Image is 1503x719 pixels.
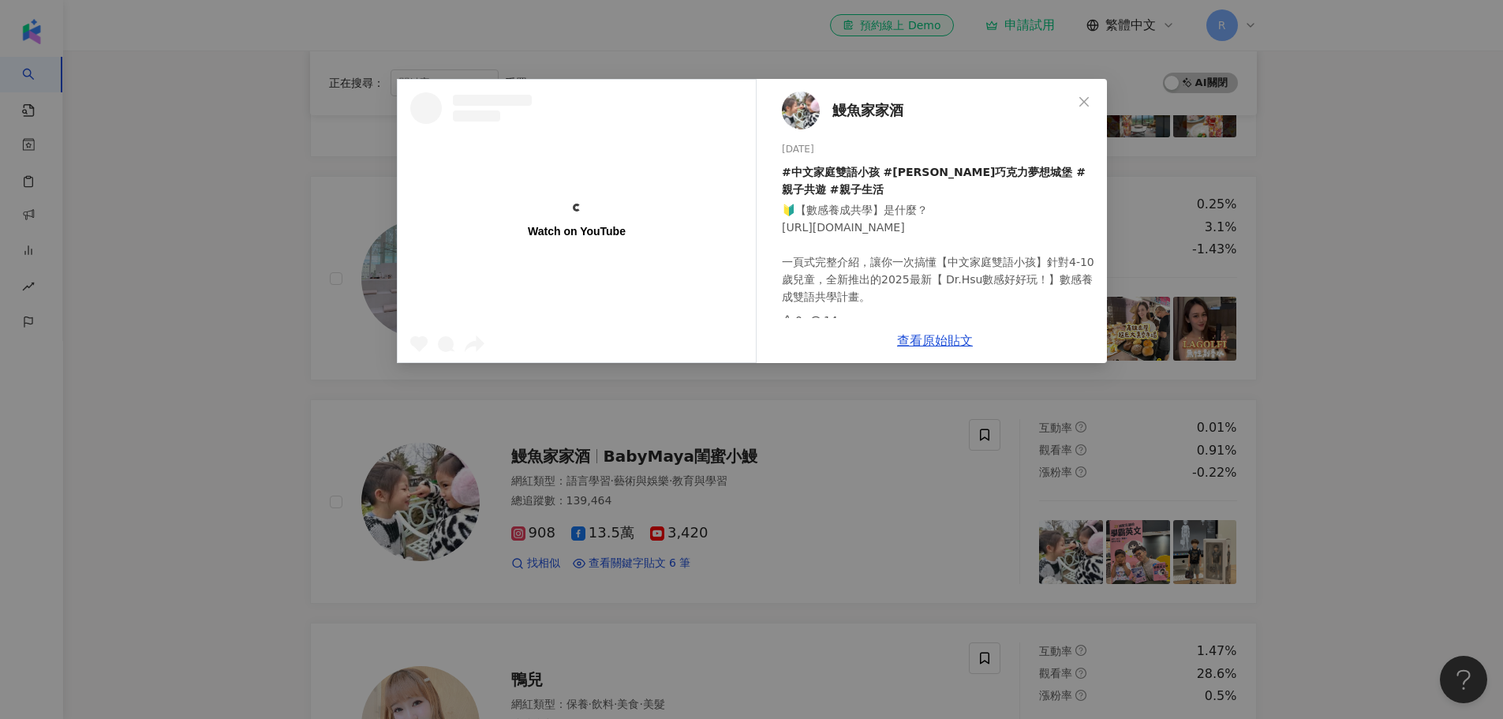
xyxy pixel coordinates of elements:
[782,92,1072,129] a: KOL Avatar鰻魚家家酒
[782,312,802,329] div: 0
[782,201,1094,305] div: 🔰【數感養成共學】是什麼？ [URL][DOMAIN_NAME] 一頁式完整介紹，讓你一次搞懂【中文家庭雙語小孩】針對4-10歲兒童，全新推出的2025最新【 Dr.Hsu數感好好玩！】數感養成...
[782,142,1094,157] div: [DATE]
[528,224,626,238] div: Watch on YouTube
[1078,95,1090,108] span: close
[782,163,1094,198] div: #中文家庭雙語小孩 #[PERSON_NAME]巧克力夢想城堡 #親子共遊 #親子生活
[832,99,903,122] span: 鰻魚家家酒
[897,333,973,348] a: 查看原始貼文
[782,92,820,129] img: KOL Avatar
[809,312,837,329] div: 14
[1068,86,1100,118] button: Close
[398,80,756,362] a: Watch on YouTube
